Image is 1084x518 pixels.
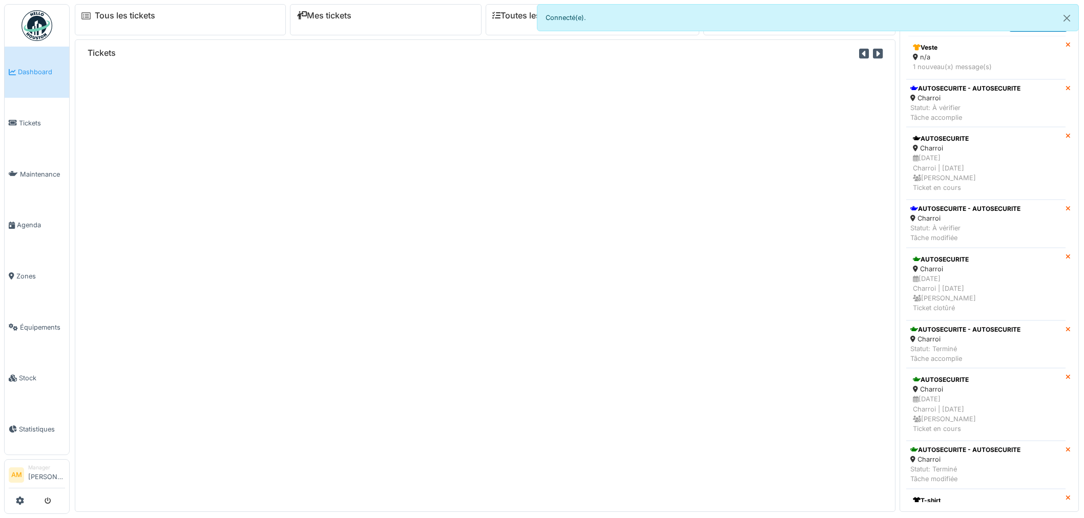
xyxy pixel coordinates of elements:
a: Dashboard [5,47,69,98]
a: AUTOSECURITE Charroi [DATE]Charroi | [DATE] [PERSON_NAME]Ticket clotûré [906,248,1066,320]
span: Dashboard [18,67,65,77]
a: Stock [5,353,69,404]
span: Équipements [20,322,65,332]
div: AUTOSECURITE - AUTOSECURITE [910,445,1020,455]
a: AUTOSECURITE - AUTOSECURITE Charroi Statut: À vérifierTâche accomplie [906,79,1066,127]
div: Charroi [913,384,1059,394]
div: Charroi [910,334,1020,344]
a: AUTOSECURITE - AUTOSECURITE Charroi Statut: TerminéTâche modifiée [906,441,1066,489]
div: AUTOSECURITE - AUTOSECURITE [910,84,1020,93]
div: Statut: À vérifier Tâche accomplie [910,103,1020,122]
div: n/a [913,52,1059,62]
a: Toutes les tâches [492,11,569,20]
a: Maintenance [5,148,69,200]
div: T-shirt [913,496,1059,505]
div: Statut: Terminé Tâche accomplie [910,344,1020,363]
div: Connecté(e). [537,4,1079,31]
div: Statut: À vérifier Tâche modifiée [910,223,1020,243]
a: Zones [5,251,69,302]
a: Agenda [5,200,69,251]
span: Statistiques [19,424,65,434]
a: AUTOSECURITE - AUTOSECURITE Charroi Statut: À vérifierTâche modifiée [906,200,1066,248]
a: Veste n/a 1 nouveau(x) message(s) [906,36,1066,79]
button: Close [1055,5,1078,32]
li: AM [9,467,24,483]
div: Charroi [910,455,1020,464]
div: AUTOSECURITE - AUTOSECURITE [910,204,1020,213]
div: AUTOSECURITE [913,255,1059,264]
div: Charroi [913,264,1059,274]
div: Manager [28,464,65,471]
a: AUTOSECURITE Charroi [DATE]Charroi | [DATE] [PERSON_NAME]Ticket en cours [906,368,1066,441]
h6: Tickets [88,48,116,58]
a: AUTOSECURITE Charroi [DATE]Charroi | [DATE] [PERSON_NAME]Ticket en cours [906,127,1066,200]
a: Tickets [5,98,69,149]
span: Stock [19,373,65,383]
div: 1 nouveau(x) message(s) [913,62,1059,72]
div: [DATE] Charroi | [DATE] [PERSON_NAME] Ticket en cours [913,394,1059,434]
span: Zones [16,271,65,281]
div: Statut: Terminé Tâche modifiée [910,464,1020,484]
a: Statistiques [5,404,69,455]
a: Équipements [5,301,69,353]
div: Charroi [913,143,1059,153]
div: Charroi [910,213,1020,223]
div: Charroi [910,93,1020,103]
a: AUTOSECURITE - AUTOSECURITE Charroi Statut: TerminéTâche accomplie [906,320,1066,369]
img: Badge_color-CXgf-gQk.svg [22,10,52,41]
div: Veste [913,43,1059,52]
div: AUTOSECURITE [913,134,1059,143]
div: AUTOSECURITE [913,375,1059,384]
li: [PERSON_NAME] [28,464,65,486]
a: Tous les tickets [95,11,155,20]
div: [DATE] Charroi | [DATE] [PERSON_NAME] Ticket en cours [913,153,1059,192]
span: Agenda [17,220,65,230]
a: AM Manager[PERSON_NAME] [9,464,65,488]
span: Maintenance [20,169,65,179]
a: Mes tickets [297,11,351,20]
div: [DATE] Charroi | [DATE] [PERSON_NAME] Ticket clotûré [913,274,1059,313]
span: Tickets [19,118,65,128]
div: AUTOSECURITE - AUTOSECURITE [910,325,1020,334]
